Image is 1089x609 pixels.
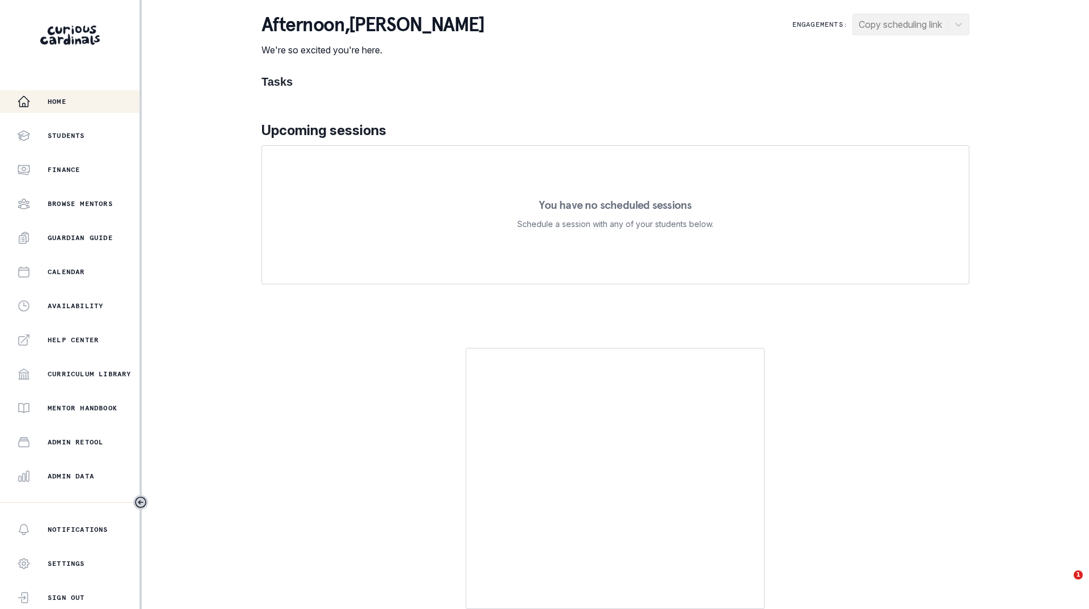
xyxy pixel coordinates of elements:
p: Schedule a session with any of your students below. [517,217,714,231]
img: Curious Cardinals Logo [40,26,100,45]
p: Students [48,131,85,140]
p: You have no scheduled sessions [539,199,691,211]
span: 1 [1074,570,1083,579]
iframe: Intercom live chat [1050,570,1078,598]
p: Home [48,97,66,106]
p: Calendar [48,267,85,276]
p: Mentor Handbook [48,404,117,413]
p: Settings [48,559,85,568]
p: We're so excited you're here. [261,43,484,57]
p: Upcoming sessions [261,120,969,141]
p: Guardian Guide [48,233,113,242]
p: Help Center [48,335,99,345]
button: Toggle sidebar [133,495,148,510]
p: Sign Out [48,593,85,602]
p: Admin Retool [48,438,103,447]
p: Notifications [48,525,108,534]
p: Browse Mentors [48,199,113,208]
p: Admin Data [48,472,94,481]
p: Curriculum Library [48,369,132,379]
p: afternoon , [PERSON_NAME] [261,14,484,36]
p: Availability [48,301,103,310]
h1: Tasks [261,75,969,89]
p: Finance [48,165,80,174]
p: Engagements: [792,20,848,29]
